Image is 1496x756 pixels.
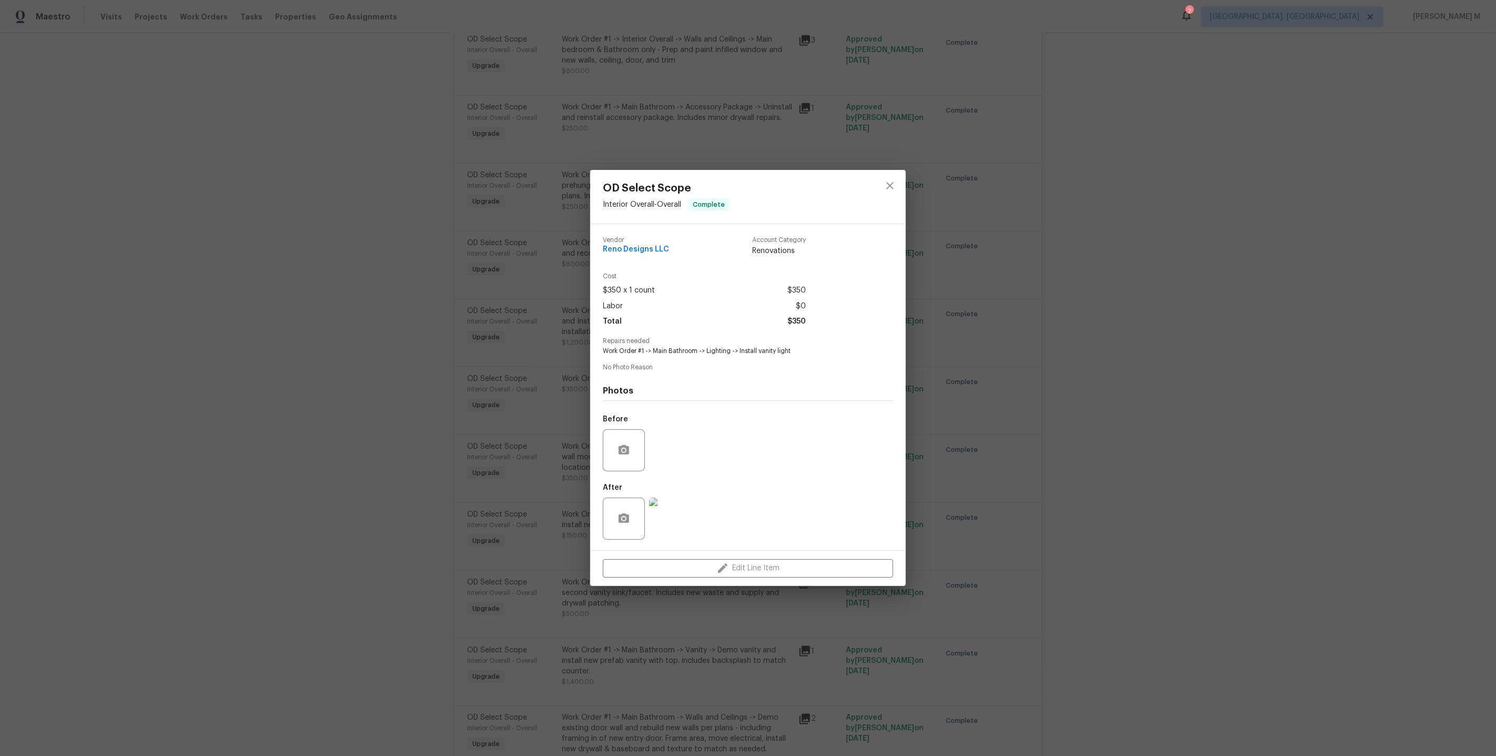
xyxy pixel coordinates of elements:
[603,237,669,244] span: Vendor
[603,484,622,491] h5: After
[787,314,806,329] span: $350
[1186,6,1193,17] div: 7
[603,283,655,298] span: $350 x 1 count
[796,299,806,314] span: $0
[603,347,864,356] span: Work Order #1 -> Main Bathroom -> Lighting -> Install vanity light
[877,173,903,198] button: close
[603,416,628,423] h5: Before
[752,237,806,244] span: Account Category
[603,364,893,371] span: No Photo Reason
[689,199,729,210] span: Complete
[603,314,622,329] span: Total
[752,246,806,256] span: Renovations
[603,183,730,194] span: OD Select Scope
[603,386,893,396] h4: Photos
[603,338,893,345] span: Repairs needed
[787,283,806,298] span: $350
[603,246,669,254] span: Reno Designs LLC
[603,201,681,208] span: Interior Overall - Overall
[603,273,806,280] span: Cost
[603,299,623,314] span: Labor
